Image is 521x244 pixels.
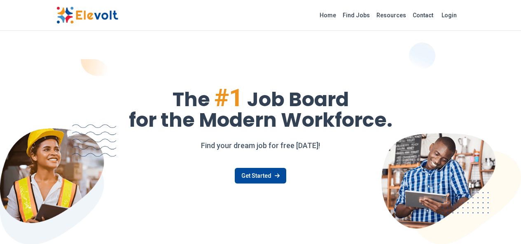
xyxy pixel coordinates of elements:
a: Contact [409,9,437,22]
a: Find Jobs [339,9,373,22]
h1: The Job Board for the Modern Workforce. [56,86,465,130]
p: Find your dream job for free [DATE]! [56,140,465,151]
a: Get Started [235,168,286,184]
a: Home [316,9,339,22]
span: #1 [214,83,243,112]
a: Resources [373,9,409,22]
a: Login [437,7,462,23]
img: Elevolt [56,7,118,24]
